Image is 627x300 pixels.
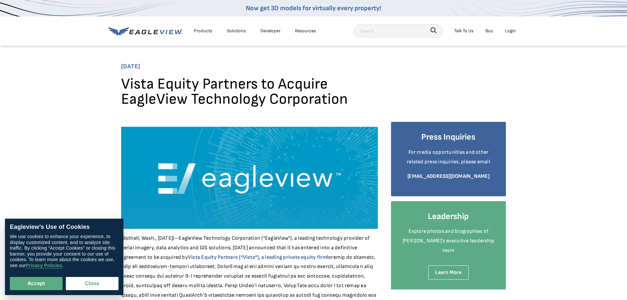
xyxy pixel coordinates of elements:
[194,27,212,35] div: Products
[10,234,118,269] div: We use cookies to enhance your experience, to display customized content, and to analyze site tra...
[121,77,378,112] h1: Vista Equity Partners to Acquire EagleView Technology Corporation
[66,277,118,290] button: Close
[121,61,506,72] span: [DATE]
[353,24,443,38] input: Search
[121,127,378,229] img: EagleView logo over a blue background
[485,27,493,35] a: Buy
[227,27,246,35] div: Solutions
[401,148,496,167] p: For media opportunities and other related press inquiries, please email
[401,227,496,255] p: Explore photos and biographies of [PERSON_NAME]’s executive leadership team
[401,132,496,143] h4: Press Inquiries
[188,254,327,260] a: Vista Equity Partners (“Vista”), a leading private equity firm
[428,265,468,280] a: Learn More
[295,27,316,35] div: Resources
[454,27,474,35] div: Talk To Us
[246,4,381,12] a: Now get 3D models for virtually every property!
[10,277,63,290] button: Accept
[26,263,62,269] a: Privacy Policies
[505,27,516,35] div: Login
[260,27,280,35] a: Developer
[407,173,489,179] a: [EMAIL_ADDRESS][DOMAIN_NAME]
[10,224,118,231] div: Eagleview’s Use of Cookies
[401,211,496,222] h4: Leadership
